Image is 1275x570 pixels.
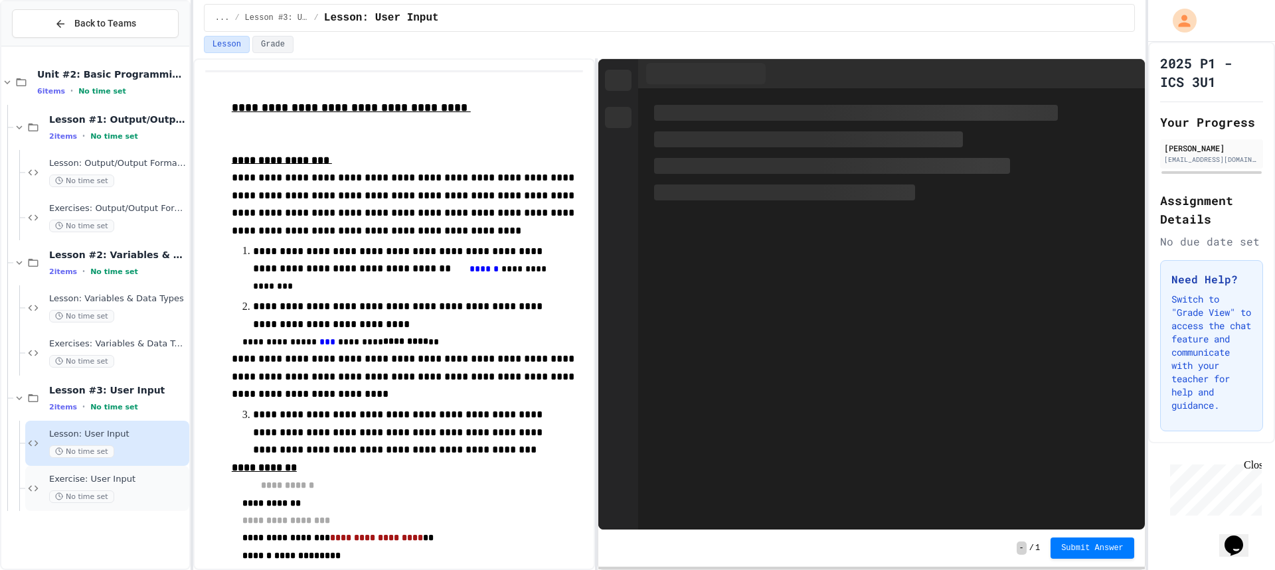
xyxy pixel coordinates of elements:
[1035,543,1040,553] span: 1
[49,403,77,411] span: 2 items
[1165,459,1262,516] iframe: chat widget
[90,132,138,141] span: No time set
[49,338,187,350] span: Exercises: Variables & Data Types
[37,68,187,80] span: Unit #2: Basic Programming Concepts
[1160,54,1263,91] h1: 2025 P1 - ICS 3U1
[1171,271,1252,287] h3: Need Help?
[49,445,114,458] span: No time set
[49,490,114,503] span: No time set
[78,87,126,96] span: No time set
[1159,5,1200,36] div: My Account
[215,13,230,23] span: ...
[49,474,187,485] span: Exercise: User Input
[70,86,73,96] span: •
[49,267,77,276] span: 2 items
[49,355,114,368] span: No time set
[49,158,187,169] span: Lesson: Output/Output Formatting
[1017,541,1027,555] span: -
[1164,155,1259,165] div: [EMAIL_ADDRESS][DOMAIN_NAME]
[1219,517,1262,557] iframe: chat widget
[49,293,187,305] span: Lesson: Variables & Data Types
[1171,293,1252,412] p: Switch to "Grade View" to access the chat feature and communicate with your teacher for help and ...
[49,429,187,440] span: Lesson: User Input
[245,13,309,23] span: Lesson #3: User Input
[314,13,319,23] span: /
[324,10,439,26] span: Lesson: User Input
[1160,191,1263,228] h2: Assignment Details
[49,220,114,232] span: No time set
[49,132,77,141] span: 2 items
[1051,537,1134,559] button: Submit Answer
[1160,234,1263,249] div: No due date set
[49,203,187,214] span: Exercises: Output/Output Formatting
[5,5,92,84] div: Chat with us now!Close
[49,310,114,322] span: No time set
[1160,113,1263,131] h2: Your Progress
[49,249,187,261] span: Lesson #2: Variables & Data Types
[49,175,114,187] span: No time set
[37,87,65,96] span: 6 items
[1029,543,1034,553] span: /
[74,17,136,31] span: Back to Teams
[49,384,187,396] span: Lesson #3: User Input
[49,113,187,125] span: Lesson #1: Output/Output Formatting
[1061,543,1124,553] span: Submit Answer
[82,131,85,141] span: •
[82,401,85,412] span: •
[1164,142,1259,154] div: [PERSON_NAME]
[204,36,250,53] button: Lesson
[82,266,85,277] span: •
[90,267,138,276] span: No time set
[234,13,239,23] span: /
[90,403,138,411] span: No time set
[12,9,179,38] button: Back to Teams
[252,36,294,53] button: Grade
